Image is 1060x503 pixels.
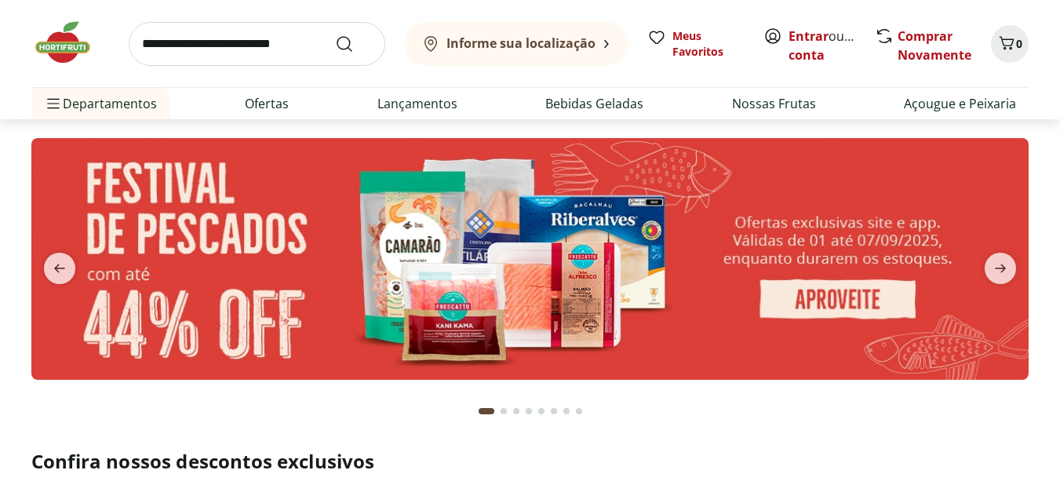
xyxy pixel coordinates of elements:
[789,27,858,64] span: ou
[545,94,643,113] a: Bebidas Geladas
[573,392,585,430] button: Go to page 8 from fs-carousel
[44,85,157,122] span: Departamentos
[732,94,816,113] a: Nossas Frutas
[44,85,63,122] button: Menu
[904,94,1016,113] a: Açougue e Peixaria
[404,22,628,66] button: Informe sua localização
[672,28,745,60] span: Meus Favoritos
[1016,36,1022,51] span: 0
[789,27,875,64] a: Criar conta
[446,35,596,52] b: Informe sua localização
[991,25,1029,63] button: Carrinho
[647,28,745,60] a: Meus Favoritos
[335,35,373,53] button: Submit Search
[523,392,535,430] button: Go to page 4 from fs-carousel
[789,27,829,45] a: Entrar
[377,94,457,113] a: Lançamentos
[245,94,289,113] a: Ofertas
[560,392,573,430] button: Go to page 7 from fs-carousel
[475,392,497,430] button: Current page from fs-carousel
[31,19,110,66] img: Hortifruti
[31,138,1029,380] img: pescados
[972,253,1029,284] button: next
[548,392,560,430] button: Go to page 6 from fs-carousel
[31,449,1029,474] h2: Confira nossos descontos exclusivos
[31,253,88,284] button: previous
[510,392,523,430] button: Go to page 3 from fs-carousel
[129,22,385,66] input: search
[497,392,510,430] button: Go to page 2 from fs-carousel
[898,27,971,64] a: Comprar Novamente
[535,392,548,430] button: Go to page 5 from fs-carousel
